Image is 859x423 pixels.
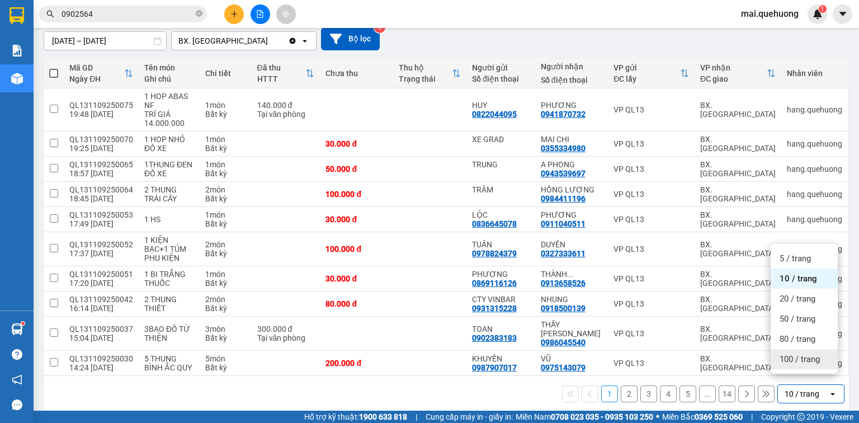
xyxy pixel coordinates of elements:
div: QL131109250064 [69,185,133,194]
div: 50.000 đ [325,164,388,173]
div: 5 THUNG BÌNH ẮC QUY [144,354,194,372]
img: icon-new-feature [813,9,823,19]
div: BX. [GEOGRAPHIC_DATA] [178,35,268,46]
div: Trạng thái [399,74,452,83]
button: 14 [719,386,735,402]
div: XE GRAD [472,135,530,144]
button: ... [699,386,716,402]
span: 20 / trang [780,293,815,304]
div: Thu hộ [399,63,452,72]
div: QL131109250037 [69,325,133,333]
div: PHƯƠNG [541,101,602,110]
div: PHƯƠNG [472,270,530,279]
div: hang.quehuong [787,164,842,173]
div: A PHONG [541,160,602,169]
div: 0822044095 [472,110,517,119]
th: Toggle SortBy [393,59,466,88]
div: 0984411196 [541,194,586,203]
button: 3 [640,386,657,402]
div: QL131109250053 [69,210,133,219]
span: 1 [820,5,824,13]
div: 140.000 đ [257,101,315,110]
span: message [12,399,22,410]
div: HUY [472,101,530,110]
div: 1 món [205,101,246,110]
button: 2 [621,386,638,402]
div: 1 KIỆN BẠC+1 TÚM PHU KIỆN [144,236,194,262]
div: hang.quehuong [787,105,842,114]
div: 0869116126 [472,279,517,288]
div: 0941870732 [541,110,586,119]
span: Miền Bắc [662,411,743,423]
div: 1 BI TRẮNG THUỐC [144,270,194,288]
b: An Anh Limousine [14,72,62,125]
div: 100.000 đ [325,190,388,199]
div: BX. [GEOGRAPHIC_DATA] [700,210,776,228]
div: 0986045540 [541,338,586,347]
div: TRUNG [472,160,530,169]
div: 0902383183 [472,333,517,342]
span: 5 / trang [780,253,811,264]
div: 0836645078 [472,219,517,228]
div: 1 món [205,135,246,144]
div: Tên món [144,63,194,72]
span: Cung cấp máy in - giấy in: [426,411,513,423]
div: QL131109250042 [69,295,133,304]
div: VŨ [541,354,602,363]
span: mai.quehuong [732,7,808,21]
button: plus [224,4,244,24]
span: notification [12,374,22,385]
button: 1 [601,386,618,402]
div: Tại văn phòng [257,333,315,342]
div: Bất kỳ [205,249,246,258]
b: Biên nhận gởi hàng hóa [72,16,107,107]
span: caret-down [838,9,848,19]
div: 2 THUNG THIẾT [144,295,194,313]
div: BX. [GEOGRAPHIC_DATA] [700,160,776,178]
div: Mã GD [69,63,124,72]
img: logo-vxr [10,7,24,24]
div: BX. [GEOGRAPHIC_DATA] [700,185,776,203]
div: 16:14 [DATE] [69,304,133,313]
div: TRÍ GIÁ 14.000.000 [144,110,194,128]
div: TUẤN [472,240,530,249]
span: question-circle [12,349,22,360]
div: 0931315228 [472,304,517,313]
div: VP QL13 [613,105,689,114]
div: 0978824379 [472,249,517,258]
span: 80 / trang [780,333,815,345]
img: warehouse-icon [11,73,23,84]
sup: 1 [819,5,827,13]
div: Bất kỳ [205,169,246,178]
svg: open [300,36,309,45]
span: close-circle [196,9,202,20]
div: hang.quehuong [787,139,842,148]
div: VP QL13 [613,164,689,173]
div: 5 món [205,354,246,363]
div: 0913658526 [541,279,586,288]
span: | [416,411,417,423]
div: BX. [GEOGRAPHIC_DATA] [700,240,776,258]
span: 50 / trang [780,313,815,325]
div: CTY VINBAR [472,295,530,304]
img: warehouse-icon [11,323,23,335]
div: Đã thu [257,63,306,72]
div: 30.000 đ [325,139,388,148]
div: 18:57 [DATE] [69,169,133,178]
div: 2 món [205,295,246,304]
div: 10 / trang [785,388,819,399]
span: Hỗ trợ kỹ thuật: [304,411,407,423]
th: Toggle SortBy [252,59,320,88]
span: aim [282,10,290,18]
div: 2 THUNG TRÁI CÂY [144,185,194,203]
div: THẦY THÁI [541,320,602,338]
div: 1 món [205,210,246,219]
div: QL131109250030 [69,354,133,363]
div: ĐC giao [700,74,767,83]
div: KHUYẾN [472,354,530,363]
svg: Clear value [288,36,297,45]
div: 0987907017 [472,363,517,372]
span: Miền Nam [516,411,653,423]
span: close-circle [196,10,202,17]
div: 3BAO ĐỒ TỪ THIỆN [144,325,194,342]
